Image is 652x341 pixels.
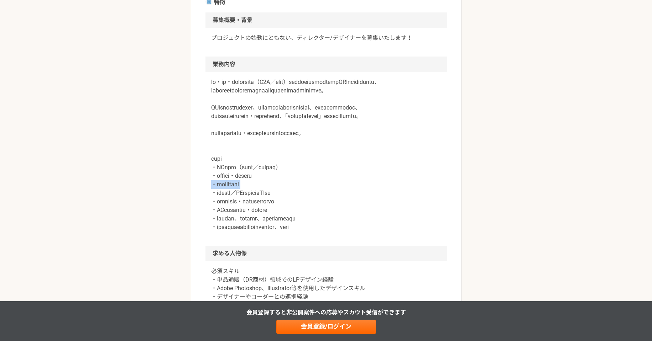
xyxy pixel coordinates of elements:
[205,246,447,261] h2: 求める人物像
[276,320,376,334] a: 会員登録/ログイン
[211,34,441,42] p: プロジェクトの始動にともない、ディレクター/デザイナーを募集いたします！
[246,308,406,317] p: 会員登録すると非公開案件への応募やスカウト受信ができます
[205,12,447,28] h2: 募集概要・背景
[211,78,441,231] p: lo・ip・dolorsita（C2A／elit）seddoeiusmodtempORIncididuntu、 laboreetdoloremagnaaliquaenimadminimve。 Q...
[205,57,447,72] h2: 業務内容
